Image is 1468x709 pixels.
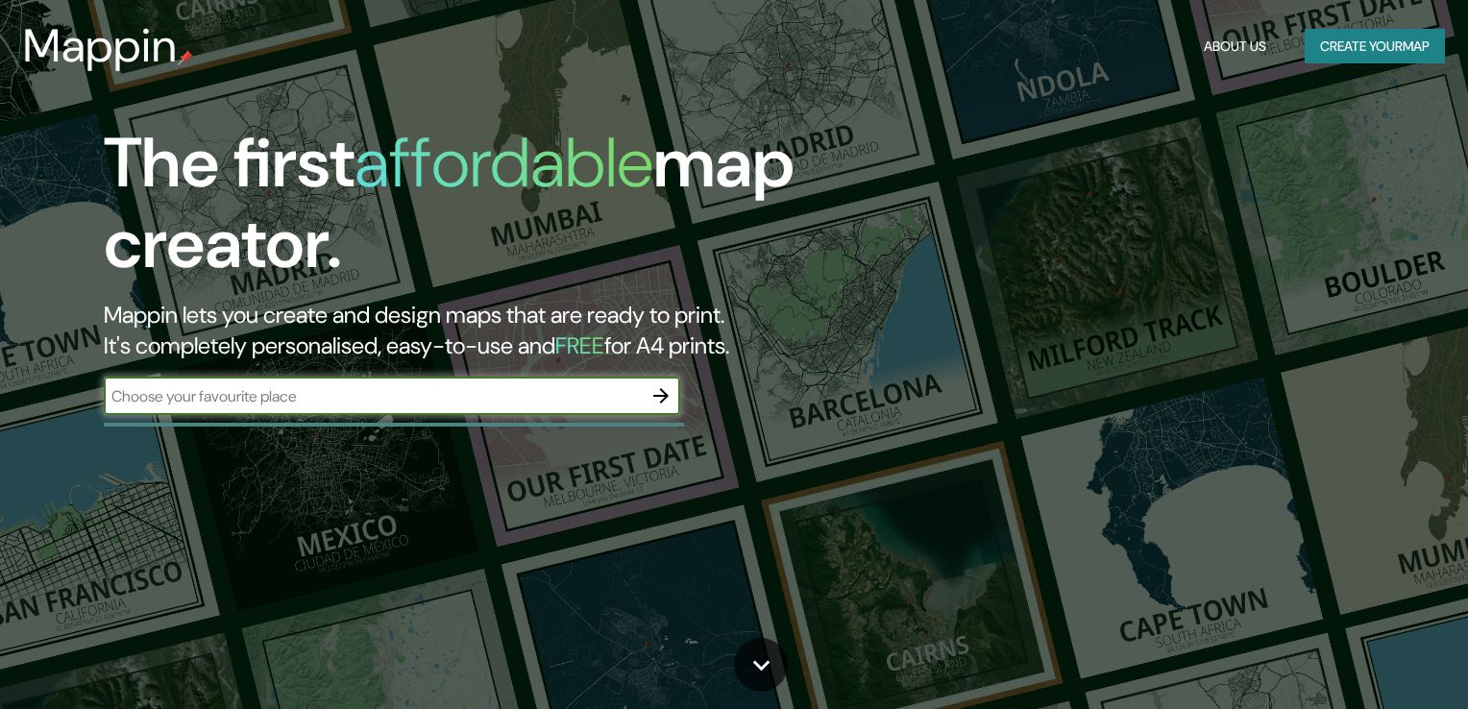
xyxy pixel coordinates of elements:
h5: FREE [555,330,604,360]
h1: affordable [355,118,653,208]
h2: Mappin lets you create and design maps that are ready to print. It's completely personalised, eas... [104,300,838,361]
button: About Us [1196,29,1274,64]
h1: The first map creator. [104,123,838,300]
img: mappin-pin [178,50,193,65]
input: Choose your favourite place [104,385,642,407]
h3: Mappin [23,19,178,73]
button: Create yourmap [1305,29,1445,64]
